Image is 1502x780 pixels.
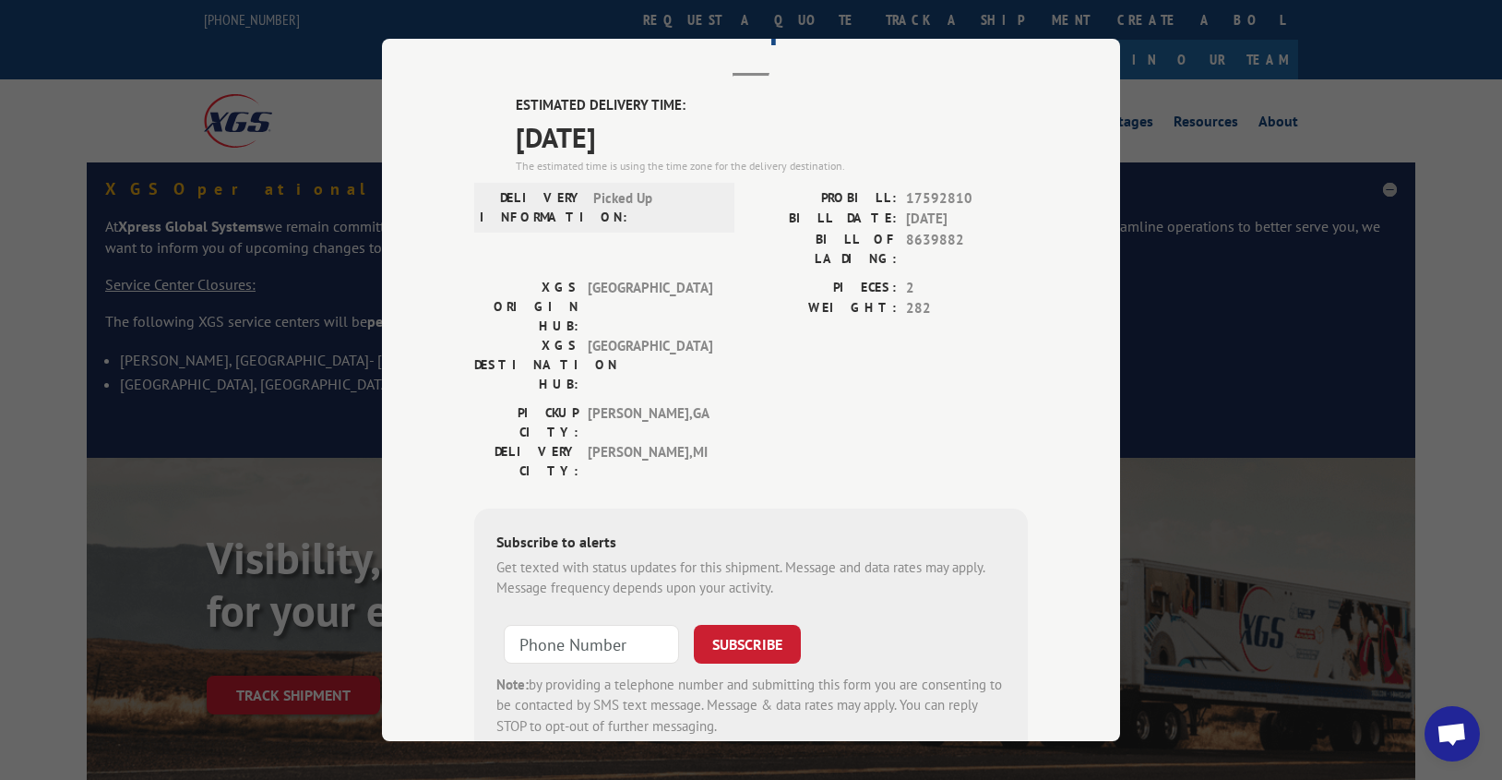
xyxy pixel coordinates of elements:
label: WEIGHT: [751,298,897,319]
input: Phone Number [504,625,679,664]
div: Subscribe to alerts [496,531,1006,558]
label: BILL DATE: [751,209,897,230]
span: Picked Up [593,188,718,227]
div: Get texted with status updates for this shipment. Message and data rates may apply. Message frequ... [496,558,1006,599]
span: [PERSON_NAME] , GA [588,403,712,442]
span: [PERSON_NAME] , MI [588,442,712,481]
a: Open chat [1425,706,1480,762]
label: XGS ORIGIN HUB: [474,278,578,336]
label: PROBILL: [751,188,897,210]
span: [DATE] [906,209,1028,230]
label: BILL OF LADING: [751,230,897,269]
strong: Note: [496,676,529,693]
label: PIECES: [751,278,897,299]
label: PICKUP CITY: [474,403,578,442]
label: DELIVERY CITY: [474,442,578,481]
span: [GEOGRAPHIC_DATA] [588,278,712,336]
span: 8639882 [906,230,1028,269]
label: ESTIMATED DELIVERY TIME: [516,95,1028,116]
span: 282 [906,298,1028,319]
span: [DATE] [516,116,1028,158]
label: XGS DESTINATION HUB: [474,336,578,394]
span: 2 [906,278,1028,299]
button: SUBSCRIBE [694,625,801,664]
div: The estimated time is using the time zone for the delivery destination. [516,158,1028,174]
label: DELIVERY INFORMATION: [480,188,584,227]
span: [GEOGRAPHIC_DATA] [588,336,712,394]
span: 17592810 [906,188,1028,210]
div: by providing a telephone number and submitting this form you are consenting to be contacted by SM... [496,675,1006,738]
